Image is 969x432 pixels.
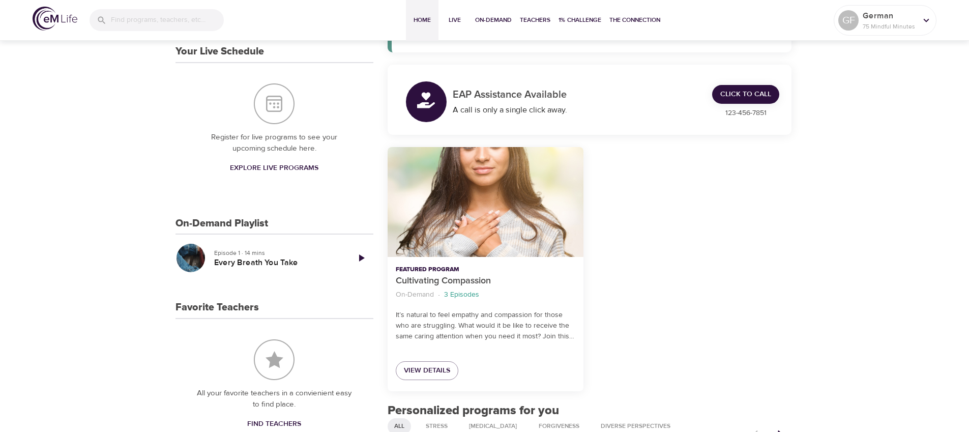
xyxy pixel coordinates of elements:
[396,361,458,380] a: View Details
[175,218,268,229] h3: On-Demand Playlist
[453,87,700,102] p: EAP Assistance Available
[595,422,677,430] span: Diverse Perspectives
[712,85,779,104] a: Click to Call
[388,404,792,418] h2: Personalized programs for you
[175,46,264,57] h3: Your Live Schedule
[111,9,224,31] input: Find programs, teachers, etc...
[559,15,601,25] span: 1% Challenge
[444,290,479,300] p: 3 Episodes
[214,248,341,257] p: Episode 1 · 14 mins
[520,15,550,25] span: Teachers
[420,422,454,430] span: Stress
[443,15,467,25] span: Live
[396,310,575,342] p: It’s natural to feel empathy and compassion for those who are struggling. What would it be like t...
[349,246,373,270] a: Play Episode
[388,147,583,257] button: Cultivating Compassion
[396,265,575,274] p: Featured Program
[254,339,295,380] img: Favorite Teachers
[214,257,341,268] h5: Every Breath You Take
[404,364,450,377] span: View Details
[247,418,301,430] span: Find Teachers
[396,288,575,302] nav: breadcrumb
[463,422,523,430] span: [MEDICAL_DATA]
[533,422,585,430] span: Forgiveness
[388,422,410,430] span: All
[712,108,779,119] p: 123-456-7851
[475,15,512,25] span: On-Demand
[838,10,859,31] div: GF
[396,274,575,288] p: Cultivating Compassion
[226,159,322,178] a: Explore Live Programs
[175,302,259,313] h3: Favorite Teachers
[396,290,434,300] p: On-Demand
[254,83,295,124] img: Your Live Schedule
[196,132,353,155] p: Register for live programs to see your upcoming schedule here.
[410,15,434,25] span: Home
[196,388,353,411] p: All your favorite teachers in a convienient easy to find place.
[609,15,660,25] span: The Connection
[720,88,771,101] span: Click to Call
[438,288,440,302] li: ·
[863,22,917,31] p: 75 Mindful Minutes
[230,162,318,175] span: Explore Live Programs
[175,243,206,273] button: Every Breath You Take
[453,104,700,116] div: A call is only a single click away.
[33,7,77,31] img: logo
[863,10,917,22] p: German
